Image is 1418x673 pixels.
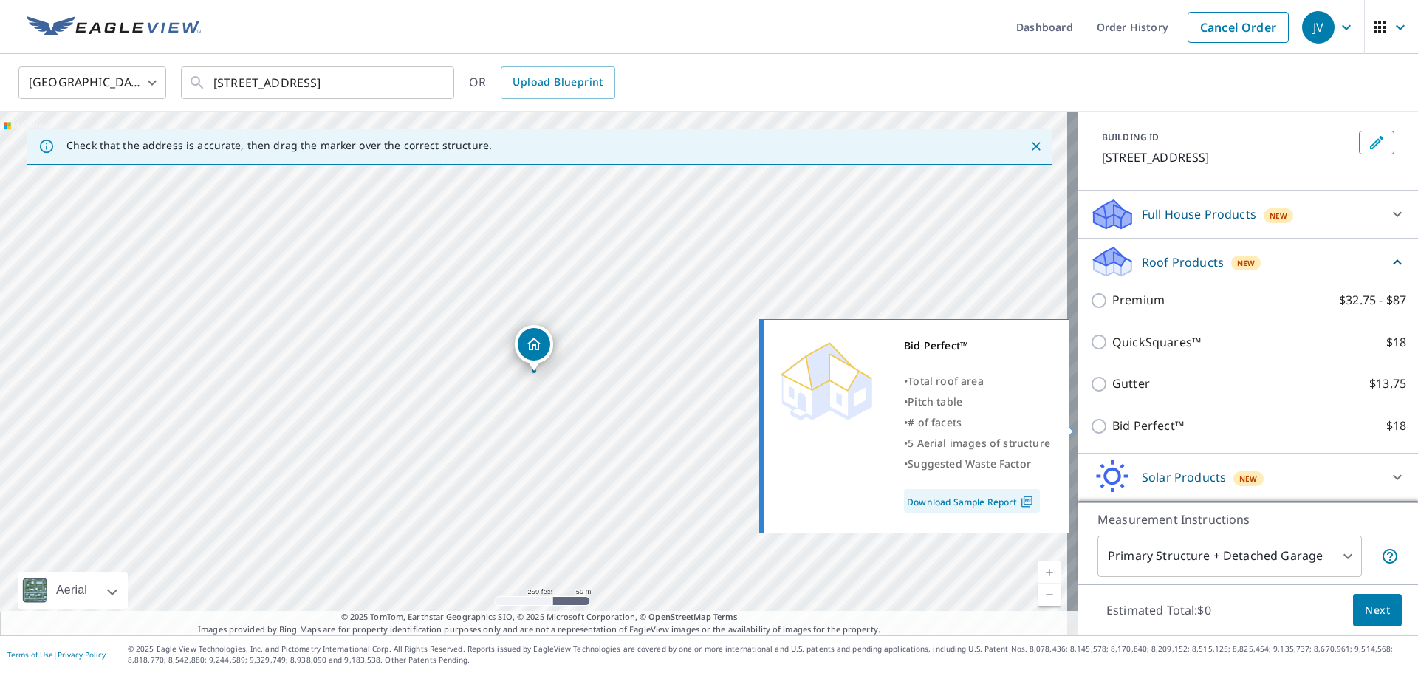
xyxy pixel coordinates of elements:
div: OR [469,66,615,99]
p: Check that the address is accurate, then drag the marker over the correct structure. [66,139,492,152]
div: Dropped pin, building 1, Residential property, 12255 Dunrobin Ave Downey, CA 90242 [515,325,553,371]
span: Suggested Waste Factor [908,457,1031,471]
div: Bid Perfect™ [904,335,1050,356]
p: Premium [1112,291,1165,310]
p: © 2025 Eagle View Technologies, Inc. and Pictometry International Corp. All Rights Reserved. Repo... [128,643,1411,666]
p: $13.75 [1369,375,1406,393]
p: QuickSquares™ [1112,333,1201,352]
span: New [1239,473,1258,485]
img: Premium [775,335,878,424]
a: Terms [713,611,738,622]
button: Close [1027,137,1046,156]
p: Full House Products [1142,205,1256,223]
p: $32.75 - $87 [1339,291,1406,310]
span: Next [1365,601,1390,620]
div: Primary Structure + Detached Garage [1097,536,1362,577]
span: Pitch table [908,394,962,409]
div: Aerial [52,572,92,609]
span: Upload Blueprint [513,73,603,92]
p: [STREET_ADDRESS] [1102,148,1353,166]
p: Measurement Instructions [1097,510,1399,528]
div: JV [1302,11,1335,44]
div: • [904,433,1050,454]
div: Roof ProductsNew [1090,245,1406,279]
div: • [904,392,1050,412]
img: Pdf Icon [1017,495,1037,508]
div: • [904,454,1050,474]
a: Cancel Order [1188,12,1289,43]
p: Estimated Total: $0 [1095,594,1223,626]
a: Current Level 17, Zoom In [1038,561,1061,584]
a: Download Sample Report [904,489,1040,513]
button: Edit building 1 [1359,131,1394,154]
span: Your report will include the primary structure and a detached garage if one exists. [1381,547,1399,565]
span: Total roof area [908,374,984,388]
span: # of facets [908,415,962,429]
div: Aerial [18,572,128,609]
div: • [904,371,1050,392]
button: Next [1353,594,1402,627]
p: $18 [1386,417,1406,435]
a: OpenStreetMap [648,611,710,622]
a: Current Level 17, Zoom Out [1038,584,1061,606]
a: Upload Blueprint [501,66,614,99]
p: Gutter [1112,375,1150,393]
span: New [1270,210,1288,222]
span: New [1237,257,1256,269]
span: 5 Aerial images of structure [908,436,1050,450]
p: BUILDING ID [1102,131,1159,143]
p: Bid Perfect™ [1112,417,1184,435]
div: Full House ProductsNew [1090,197,1406,232]
p: Roof Products [1142,253,1224,271]
span: © 2025 TomTom, Earthstar Geographics SIO, © 2025 Microsoft Corporation, © [341,611,738,624]
input: Search by address or latitude-longitude [213,62,424,103]
a: Terms of Use [7,649,53,660]
div: Solar ProductsNew [1090,460,1406,495]
div: • [904,412,1050,433]
p: Solar Products [1142,468,1226,486]
a: Privacy Policy [58,649,106,660]
p: $18 [1386,333,1406,352]
div: [GEOGRAPHIC_DATA] [18,62,166,103]
p: | [7,650,106,659]
img: EV Logo [27,16,201,38]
